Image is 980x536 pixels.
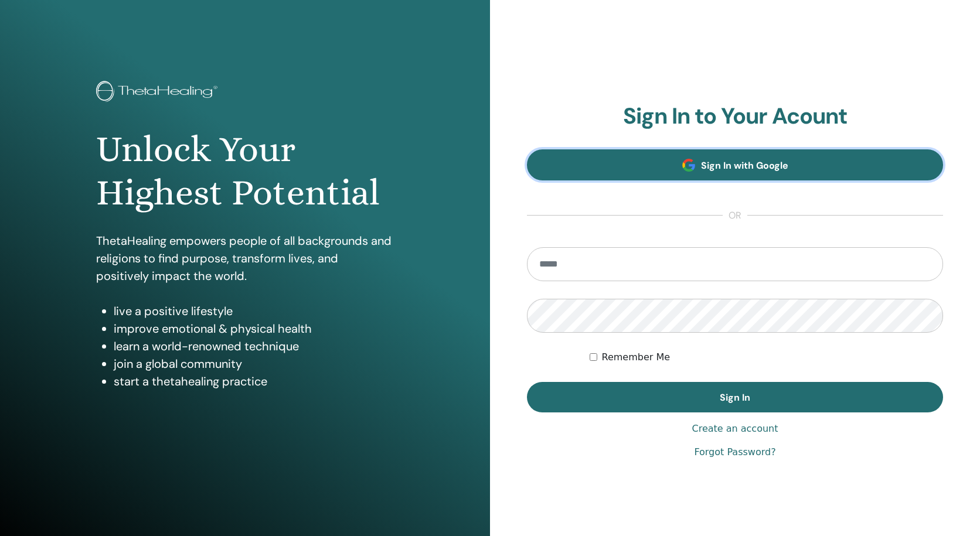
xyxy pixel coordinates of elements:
li: join a global community [114,355,393,373]
label: Remember Me [602,350,671,364]
h1: Unlock Your Highest Potential [96,128,393,215]
button: Sign In [527,382,943,412]
div: Keep me authenticated indefinitely or until I manually logout [590,350,944,364]
li: live a positive lifestyle [114,302,393,320]
li: improve emotional & physical health [114,320,393,337]
a: Forgot Password? [694,445,775,459]
li: learn a world-renowned technique [114,337,393,355]
span: or [723,209,747,223]
h2: Sign In to Your Acount [527,103,943,130]
span: Sign In [720,391,750,404]
span: Sign In with Google [701,159,788,172]
li: start a thetahealing practice [114,373,393,390]
a: Create an account [692,422,778,436]
a: Sign In with Google [527,149,943,180]
p: ThetaHealing empowers people of all backgrounds and religions to find purpose, transform lives, a... [96,232,393,285]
